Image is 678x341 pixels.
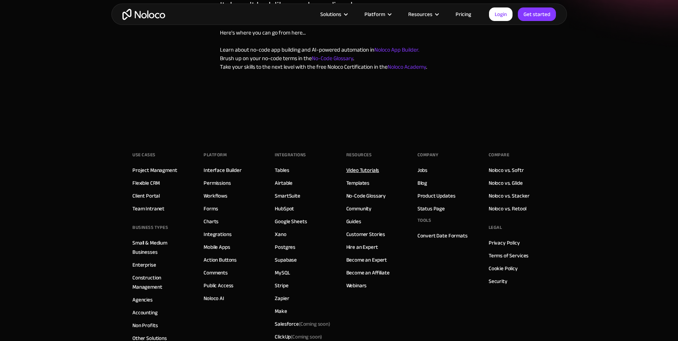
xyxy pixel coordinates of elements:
a: MySQL [275,268,290,277]
a: Postgres [275,242,295,252]
a: Accounting [132,308,158,317]
div: Resources [408,10,432,19]
div: Company [417,149,438,160]
a: Hire an Expert [346,242,378,252]
a: Charts [204,217,219,226]
a: Guides [346,217,361,226]
a: Become an Expert [346,255,387,264]
a: Team Intranet [132,204,164,213]
a: Workflows [204,191,227,200]
div: Platform [356,10,399,19]
a: No-Code Glossary [312,53,353,64]
a: Public Access [204,281,233,290]
a: Agencies [132,295,153,304]
a: Flexible CRM [132,178,160,188]
a: Client Portal [132,191,160,200]
a: Templates [346,178,370,188]
a: Community [346,204,372,213]
a: Comments [204,268,228,277]
a: Pricing [447,10,480,19]
a: Noloco AI [204,294,224,303]
a: Noloco Academy [388,62,426,72]
a: Customer Stories [346,230,385,239]
a: Forms [204,204,218,213]
a: Google Sheets [275,217,307,226]
a: No-Code Glossary [346,191,386,200]
a: Terms of Services [489,251,529,260]
div: Legal [489,222,502,233]
a: Stripe [275,281,288,290]
div: Solutions [311,10,356,19]
a: Small & Medium Businesses [132,238,189,257]
a: Action Buttons [204,255,237,264]
a: Get started [518,7,556,21]
a: Construction Management [132,273,189,292]
div: Platform [364,10,385,19]
a: home [122,9,165,20]
a: Security [489,277,508,286]
p: Here's where you can go from here... Learn about no-code app building and AI-powered automation i... [220,28,427,71]
a: Cookie Policy [489,264,518,273]
div: Resources [346,149,372,160]
a: Project Managment [132,166,177,175]
a: Become an Affiliate [346,268,390,277]
div: Use Cases [132,149,156,160]
a: Tables [275,166,289,175]
a: Video Tutorials [346,166,379,175]
div: Platform [204,149,227,160]
a: Xano [275,230,286,239]
a: Noloco vs. Stacker [489,191,530,200]
a: Interface Builder [204,166,241,175]
div: BUSINESS TYPES [132,222,168,233]
a: Enterprise [132,260,156,269]
a: HubSpot [275,204,294,213]
div: Solutions [320,10,341,19]
a: Non Profits [132,321,158,330]
a: Noloco App Builder. [374,44,419,55]
a: Make [275,306,287,316]
a: Blog [417,178,427,188]
a: Noloco vs. Glide [489,178,523,188]
a: Jobs [417,166,427,175]
div: INTEGRATIONS [275,149,306,160]
span: (Coming soon) [299,319,330,329]
a: Convert Date Formats [417,231,468,240]
a: Supabase [275,255,297,264]
a: SmartSuite [275,191,300,200]
a: Product Updates [417,191,456,200]
a: Airtable [275,178,293,188]
div: Compare [489,149,510,160]
a: Noloco vs. Softr [489,166,524,175]
a: Login [489,7,513,21]
a: Mobile Apps [204,242,230,252]
div: Resources [399,10,447,19]
a: Zapier [275,294,289,303]
a: Privacy Policy [489,238,520,247]
a: Webinars [346,281,367,290]
div: Salesforce [275,319,330,329]
a: Noloco vs. Retool [489,204,526,213]
div: Tools [417,215,431,226]
a: Permissions [204,178,231,188]
a: Integrations [204,230,231,239]
a: Status Page [417,204,445,213]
